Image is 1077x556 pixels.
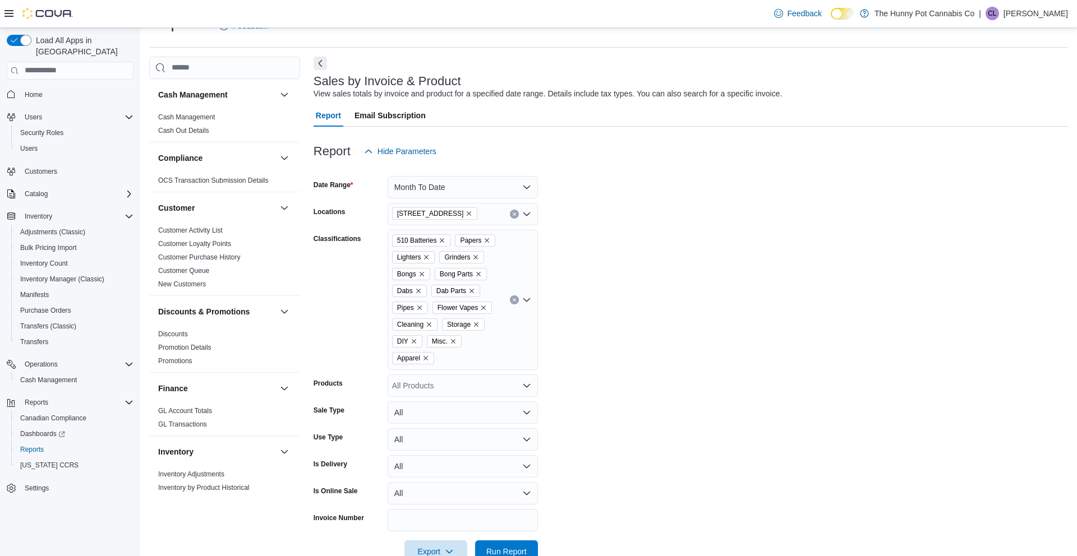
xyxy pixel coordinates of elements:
span: Reports [25,398,48,407]
a: [US_STATE] CCRS [16,458,83,472]
a: Security Roles [16,126,68,140]
span: Users [25,113,42,122]
button: Purchase Orders [11,303,138,318]
button: Adjustments (Classic) [11,224,138,240]
h3: Discounts & Promotions [158,306,250,317]
button: Transfers (Classic) [11,318,138,334]
span: Operations [20,358,134,371]
h3: Sales by Invoice & Product [314,75,461,88]
span: Dashboards [20,429,65,438]
span: Feedback [788,8,822,19]
span: Operations [25,360,58,369]
button: Operations [20,358,62,371]
span: Transfers [20,337,48,346]
div: Cash Management [149,110,300,142]
span: GL Account Totals [158,406,212,415]
span: Grinders [439,251,484,263]
span: Inventory Count [16,257,134,270]
button: Finance [158,383,275,394]
div: Carson Levine [986,7,999,20]
button: Remove 510 Batteries from selection in this group [439,237,445,244]
img: Cova [22,8,73,19]
span: Storage [442,318,485,331]
span: Storage [447,319,471,330]
span: Manifests [16,288,134,302]
button: Remove Bong Parts from selection in this group [475,271,482,277]
span: Customer Loyalty Points [158,239,231,248]
button: [US_STATE] CCRS [11,457,138,473]
span: Pipes [397,302,414,313]
span: Transfers (Classic) [16,319,134,333]
button: Compliance [158,152,275,164]
button: All [388,428,538,451]
button: Remove 400 Pacific Ave from selection in this group [466,210,472,217]
span: Dabs [392,285,427,297]
button: Users [20,110,47,124]
button: Home [2,86,138,103]
span: Transfers (Classic) [20,322,76,331]
span: Discounts [158,330,188,339]
span: DIY [397,336,408,347]
span: Purchase Orders [20,306,71,315]
a: Adjustments (Classic) [16,225,90,239]
span: Washington CCRS [16,458,134,472]
span: Lighters [397,252,421,263]
span: Bongs [392,268,430,280]
span: Canadian Compliance [20,414,86,423]
a: Dashboards [16,427,70,441]
p: The Hunny Pot Cannabis Co [875,7,974,20]
button: Hide Parameters [360,140,441,163]
span: Customer Purchase History [158,253,241,262]
span: Grinders [444,252,470,263]
label: Date Range [314,180,353,189]
button: Remove Papers from selection in this group [484,237,490,244]
span: Bulk Pricing Import [16,241,134,254]
button: Transfers [11,334,138,350]
a: Home [20,88,47,101]
a: Canadian Compliance [16,411,91,425]
span: Apparel [397,353,420,364]
button: Finance [278,382,291,395]
span: Inventory Adjustments [158,470,224,479]
span: Inventory [20,210,134,223]
a: Inventory Manager (Classic) [16,272,109,286]
button: Remove Dabs from selection in this group [415,288,422,294]
a: Customer Purchase History [158,253,241,261]
div: Finance [149,404,300,435]
button: Clear input [510,295,519,304]
span: Users [16,142,134,155]
a: Bulk Pricing Import [16,241,81,254]
button: Inventory [20,210,57,223]
a: Cash Management [16,373,81,387]
span: Inventory Manager (Classic) [16,272,134,286]
div: Customer [149,224,300,295]
label: Locations [314,207,346,216]
span: Bongs [397,268,416,280]
button: Open list of options [522,295,531,304]
span: Inventory Count [20,259,68,268]
span: Canadian Compliance [16,411,134,425]
a: Customer Activity List [158,226,223,234]
span: Cash Out Details [158,126,209,135]
label: Use Type [314,433,343,442]
a: Transfers [16,335,53,349]
div: View sales totals by invoice and product for a specified date range. Details include tax types. Y... [314,88,783,100]
button: Reports [20,396,53,409]
button: Cash Management [158,89,275,100]
h3: Cash Management [158,89,228,100]
a: GL Transactions [158,420,207,428]
span: 400 Pacific Ave [392,207,478,220]
div: Compliance [149,174,300,192]
span: Dab Parts [436,285,466,296]
span: Misc. [432,336,448,347]
span: Bong Parts [435,268,487,280]
button: Clear input [510,210,519,219]
span: Reports [20,445,44,454]
span: Papers [455,234,495,247]
span: Adjustments (Classic) [16,225,134,239]
a: Customers [20,165,62,178]
span: Cleaning [392,318,438,331]
span: Bulk Pricing Import [20,243,77,252]
span: Customers [25,167,57,176]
